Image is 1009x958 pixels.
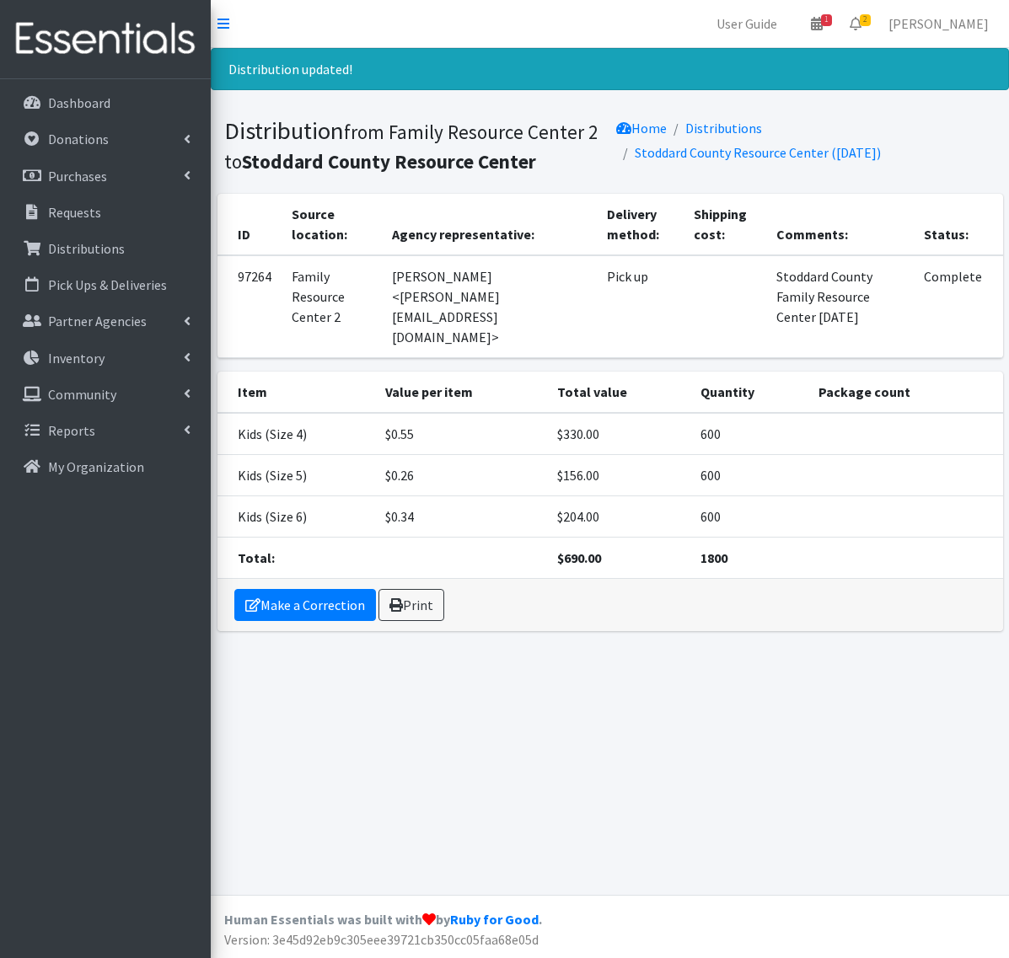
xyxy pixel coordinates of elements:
[217,455,376,496] td: Kids (Size 5)
[375,496,547,538] td: $0.34
[224,120,598,174] small: from Family Resource Center 2 to
[7,304,204,338] a: Partner Agencies
[690,496,808,538] td: 600
[875,7,1002,40] a: [PERSON_NAME]
[48,131,109,147] p: Donations
[217,413,376,455] td: Kids (Size 4)
[217,496,376,538] td: Kids (Size 6)
[48,276,167,293] p: Pick Ups & Deliveries
[547,496,690,538] td: $204.00
[7,341,204,375] a: Inventory
[690,372,808,413] th: Quantity
[7,195,204,229] a: Requests
[914,255,1002,358] td: Complete
[234,589,376,621] a: Make a Correction
[703,7,791,40] a: User Guide
[597,255,684,358] td: Pick up
[690,455,808,496] td: 600
[766,255,915,358] td: Stoddard County Family Resource Center [DATE]
[821,14,832,26] span: 1
[635,144,881,161] a: Stoddard County Resource Center ([DATE])
[597,194,684,255] th: Delivery method:
[766,194,915,255] th: Comments:
[217,255,282,358] td: 97264
[7,232,204,265] a: Distributions
[557,549,601,566] strong: $690.00
[48,94,110,111] p: Dashboard
[7,268,204,302] a: Pick Ups & Deliveries
[48,313,147,329] p: Partner Agencies
[547,413,690,455] td: $330.00
[684,194,766,255] th: Shipping cost:
[375,372,547,413] th: Value per item
[382,194,597,255] th: Agency representative:
[217,372,376,413] th: Item
[7,450,204,484] a: My Organization
[836,7,875,40] a: 2
[7,414,204,447] a: Reports
[7,122,204,156] a: Donations
[797,7,836,40] a: 1
[7,86,204,120] a: Dashboard
[48,168,107,185] p: Purchases
[48,204,101,221] p: Requests
[282,194,382,255] th: Source location:
[860,14,871,26] span: 2
[547,455,690,496] td: $156.00
[375,455,547,496] td: $0.26
[914,194,1002,255] th: Status:
[217,194,282,255] th: ID
[616,120,667,136] a: Home
[224,116,604,174] h1: Distribution
[690,413,808,455] td: 600
[375,413,547,455] td: $0.55
[7,377,204,411] a: Community
[224,931,539,948] span: Version: 3e45d92eb9c305eee39721cb350cc05faa68e05d
[382,255,597,358] td: [PERSON_NAME] <[PERSON_NAME][EMAIL_ADDRESS][DOMAIN_NAME]>
[700,549,727,566] strong: 1800
[547,372,690,413] th: Total value
[378,589,444,621] a: Print
[808,372,1003,413] th: Package count
[48,458,144,475] p: My Organization
[7,159,204,193] a: Purchases
[7,11,204,67] img: HumanEssentials
[242,149,536,174] b: Stoddard County Resource Center
[238,549,275,566] strong: Total:
[48,422,95,439] p: Reports
[685,120,762,136] a: Distributions
[224,911,542,928] strong: Human Essentials was built with by .
[48,386,116,403] p: Community
[211,48,1009,90] div: Distribution updated!
[48,240,125,257] p: Distributions
[48,350,105,367] p: Inventory
[282,255,382,358] td: Family Resource Center 2
[450,911,539,928] a: Ruby for Good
